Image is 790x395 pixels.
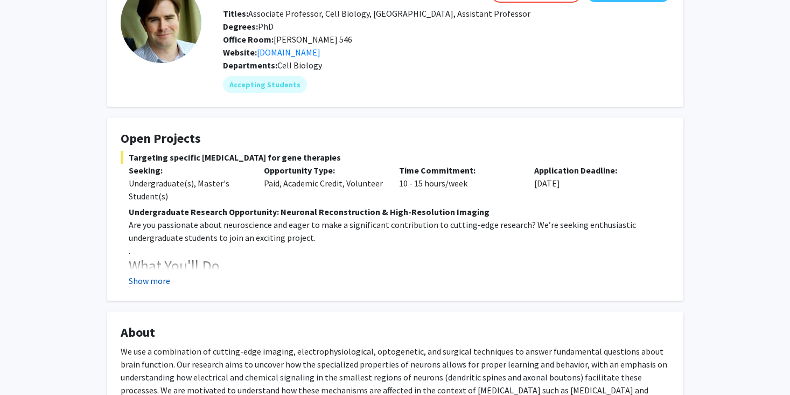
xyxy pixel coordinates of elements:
[399,164,518,177] p: Time Commitment:
[121,131,670,147] h4: Open Projects
[129,218,670,244] p: Are you passionate about neuroscience and eager to make a significant contribution to cutting-edg...
[223,34,352,45] span: [PERSON_NAME] 546
[277,60,322,71] span: Cell Biology
[129,257,670,275] h3: What You'll Do
[534,164,653,177] p: Application Deadline:
[121,151,670,164] span: Targeting specific [MEDICAL_DATA] for gene therapies
[129,164,248,177] p: Seeking:
[391,164,526,203] div: 10 - 15 hours/week
[223,34,274,45] b: Office Room:
[264,164,383,177] p: Opportunity Type:
[223,47,257,58] b: Website:
[129,274,170,287] button: Show more
[257,47,320,58] a: Opens in a new tab
[223,60,277,71] b: Departments:
[129,177,248,203] div: Undergraduate(s), Master's Student(s)
[223,21,274,32] span: PhD
[121,325,670,341] h4: About
[223,76,307,93] mat-chip: Accepting Students
[223,8,530,19] span: Associate Professor, Cell Biology, [GEOGRAPHIC_DATA], Assistant Professor
[223,21,258,32] b: Degrees:
[223,8,248,19] b: Titles:
[256,164,391,203] div: Paid, Academic Credit, Volunteer
[526,164,661,203] div: [DATE]
[8,347,46,387] iframe: Chat
[129,244,670,257] p: .
[129,206,490,217] strong: Undergraduate Research Opportunity: Neuronal Reconstruction & High-Resolution Imaging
